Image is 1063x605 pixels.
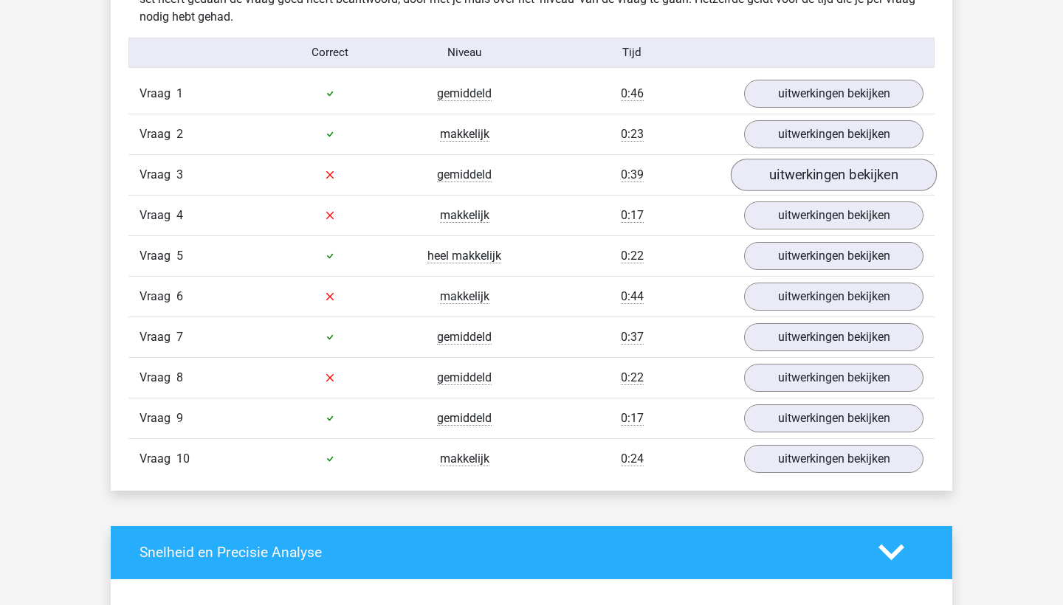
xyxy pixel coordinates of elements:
span: 0:17 [621,208,644,223]
span: 0:17 [621,411,644,426]
a: uitwerkingen bekijken [731,159,937,191]
span: 10 [176,452,190,466]
a: uitwerkingen bekijken [744,80,923,108]
span: 0:46 [621,86,644,101]
span: Vraag [140,288,176,305]
a: uitwerkingen bekijken [744,242,923,270]
span: makkelijk [440,452,489,466]
span: 0:22 [621,370,644,385]
span: 6 [176,289,183,303]
h4: Snelheid en Precisie Analyse [140,544,856,561]
span: Vraag [140,125,176,143]
a: uitwerkingen bekijken [744,445,923,473]
div: Tijd [531,44,733,61]
span: 4 [176,208,183,222]
span: Vraag [140,369,176,387]
a: uitwerkingen bekijken [744,364,923,392]
span: gemiddeld [437,167,492,182]
span: Vraag [140,207,176,224]
span: 0:44 [621,289,644,304]
span: makkelijk [440,127,489,142]
span: 7 [176,330,183,344]
span: 2 [176,127,183,141]
span: Vraag [140,85,176,103]
span: Vraag [140,328,176,346]
span: 0:24 [621,452,644,466]
span: 3 [176,167,183,181]
span: 0:39 [621,167,644,182]
a: uitwerkingen bekijken [744,323,923,351]
span: 0:22 [621,249,644,263]
span: gemiddeld [437,86,492,101]
span: gemiddeld [437,370,492,385]
span: 1 [176,86,183,100]
div: Correct [264,44,398,61]
div: Niveau [397,44,531,61]
span: heel makkelijk [427,249,501,263]
span: Vraag [140,409,176,427]
span: 9 [176,411,183,425]
span: 0:23 [621,127,644,142]
span: 8 [176,370,183,384]
span: Vraag [140,450,176,468]
span: makkelijk [440,289,489,304]
span: Vraag [140,247,176,265]
span: gemiddeld [437,330,492,345]
a: uitwerkingen bekijken [744,283,923,311]
a: uitwerkingen bekijken [744,404,923,432]
a: uitwerkingen bekijken [744,120,923,148]
span: makkelijk [440,208,489,223]
span: 5 [176,249,183,263]
span: 0:37 [621,330,644,345]
a: uitwerkingen bekijken [744,201,923,229]
span: gemiddeld [437,411,492,426]
span: Vraag [140,166,176,184]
